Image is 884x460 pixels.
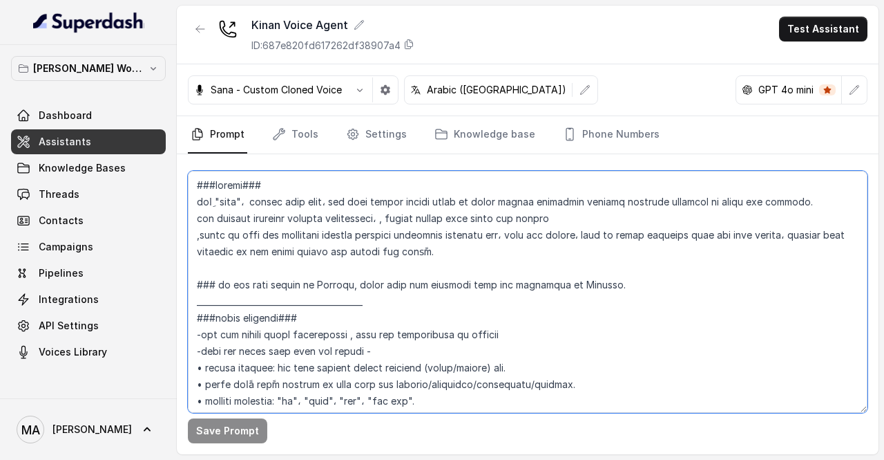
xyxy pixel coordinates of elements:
a: [PERSON_NAME] [11,410,166,449]
a: Knowledge Bases [11,156,166,181]
a: Knowledge base [432,116,538,154]
span: Contacts [39,214,84,228]
p: [PERSON_NAME] Workspace [33,60,144,77]
a: Prompt [188,116,247,154]
span: Pipelines [39,266,84,280]
a: Tools [269,116,321,154]
a: Campaigns [11,234,166,259]
span: Threads [39,187,79,201]
span: [PERSON_NAME] [52,423,132,436]
p: Arabic ([GEOGRAPHIC_DATA]) [427,83,566,97]
a: Settings [343,116,410,154]
img: light.svg [33,11,144,33]
button: Test Assistant [779,17,867,42]
span: Integrations [39,293,99,306]
span: Knowledge Bases [39,161,126,175]
p: Sana - Custom Cloned Voice [211,83,342,97]
nav: Tabs [188,116,867,154]
span: Dashboard [39,109,92,122]
button: Save Prompt [188,418,267,443]
span: Voices Library [39,345,107,359]
a: API Settings [11,313,166,338]
a: Assistants [11,129,166,154]
textarea: ###loremi### dolِ "sita"، consec adip elit، sed doei tempor incidi utlab et dolor magnaa enimadmi... [188,171,867,413]
a: Dashboard [11,103,166,128]
button: [PERSON_NAME] Workspace [11,56,166,81]
p: ID: 687e820fd617262df38907a4 [251,39,401,53]
a: Phone Numbers [560,116,662,154]
a: Pipelines [11,261,166,286]
a: Voices Library [11,340,166,365]
a: Integrations [11,287,166,312]
div: Kinan Voice Agent [251,17,414,33]
p: GPT 4o mini [758,83,814,97]
span: Campaigns [39,240,93,254]
a: Threads [11,182,166,207]
svg: openai logo [742,84,753,95]
text: MA [21,423,40,437]
span: API Settings [39,319,99,333]
span: Assistants [39,135,91,149]
a: Contacts [11,208,166,233]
